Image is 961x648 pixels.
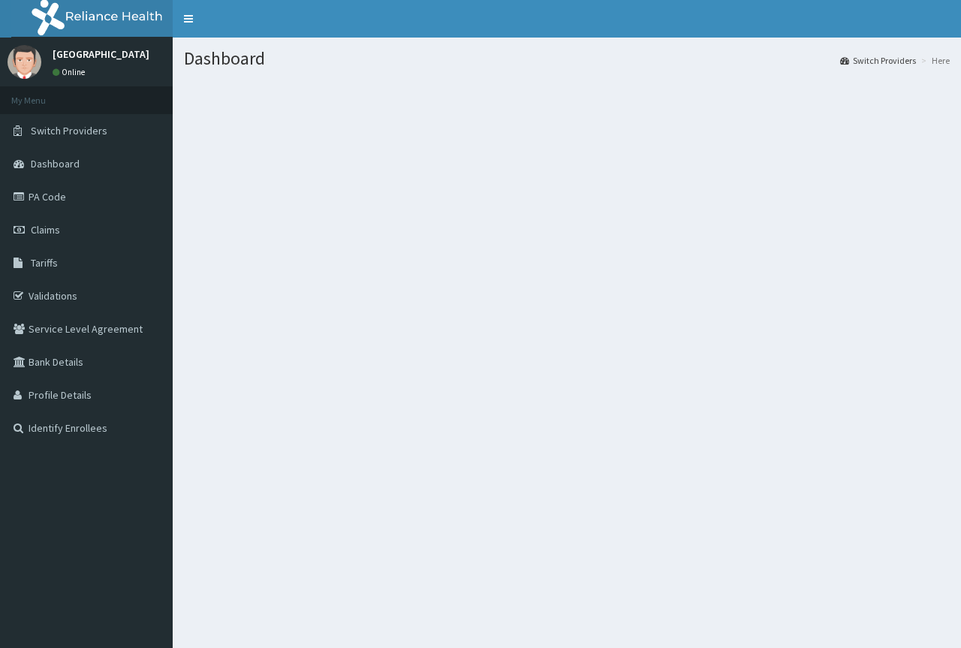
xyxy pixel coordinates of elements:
span: Switch Providers [31,124,107,137]
a: Switch Providers [840,54,916,67]
img: User Image [8,45,41,79]
span: Claims [31,223,60,237]
h1: Dashboard [184,49,950,68]
span: Tariffs [31,256,58,270]
li: Here [917,54,950,67]
p: [GEOGRAPHIC_DATA] [53,49,149,59]
a: Online [53,67,89,77]
span: Dashboard [31,157,80,170]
